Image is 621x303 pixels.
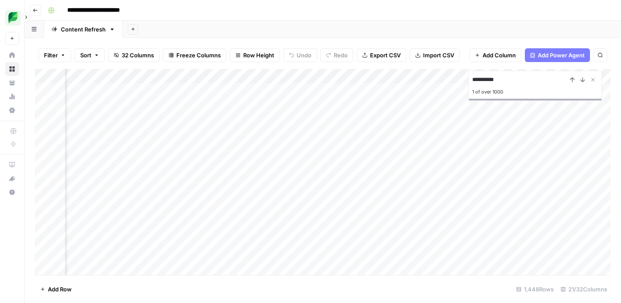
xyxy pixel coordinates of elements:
div: 21/32 Columns [557,282,611,296]
a: Home [5,48,19,62]
span: Row Height [243,51,274,59]
div: Content Refresh [61,25,106,34]
a: Settings [5,103,19,117]
img: SproutSocial Logo [5,10,21,25]
button: 32 Columns [108,48,160,62]
button: Freeze Columns [163,48,226,62]
a: Your Data [5,76,19,90]
span: Add Power Agent [538,51,585,59]
button: Workspace: SproutSocial [5,7,19,28]
a: Usage [5,90,19,103]
button: Add Power Agent [525,48,590,62]
button: Import CSV [410,48,460,62]
span: Sort [80,51,91,59]
button: Next Result [577,75,588,85]
span: Export CSV [370,51,401,59]
button: Filter [38,48,71,62]
button: Undo [283,48,317,62]
span: Undo [297,51,311,59]
button: Add Row [35,282,77,296]
button: Previous Result [567,75,577,85]
a: AirOps Academy [5,158,19,172]
button: Add Column [469,48,521,62]
button: What's new? [5,172,19,185]
a: Content Refresh [44,21,122,38]
button: Sort [75,48,105,62]
span: 32 Columns [122,51,154,59]
div: 1,448 Rows [513,282,557,296]
a: Browse [5,62,19,76]
div: What's new? [6,172,19,185]
span: Add Column [483,51,516,59]
div: 1 of over 1000 [472,87,598,97]
span: Redo [334,51,348,59]
span: Add Row [48,285,72,294]
span: Import CSV [423,51,454,59]
button: Close Search [588,75,598,85]
button: Redo [320,48,353,62]
span: Freeze Columns [176,51,221,59]
span: Filter [44,51,58,59]
button: Help + Support [5,185,19,199]
button: Export CSV [357,48,406,62]
button: Row Height [230,48,280,62]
